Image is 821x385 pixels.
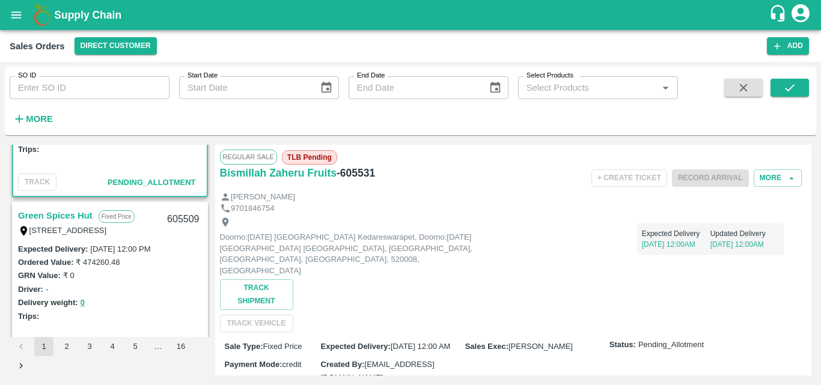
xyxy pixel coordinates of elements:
[263,342,302,351] span: Fixed Price
[315,76,338,99] button: Choose date
[18,312,39,321] label: Trips:
[18,298,78,307] label: Delivery weight:
[54,7,769,23] a: Supply Chain
[80,337,99,356] button: Go to page 3
[609,339,636,351] label: Status:
[30,3,54,27] img: logo
[11,356,31,375] button: Go to next page
[26,114,53,124] strong: More
[220,232,490,276] p: Doorno:[DATE] [GEOGRAPHIC_DATA] Kedareswarapet, Doorno:[DATE] [GEOGRAPHIC_DATA] [GEOGRAPHIC_DATA]...
[220,165,337,181] a: Bismillah Zaheru Fruits
[148,341,168,353] div: …
[225,342,263,351] label: Sale Type :
[282,150,337,165] span: TLB Pending
[99,210,135,223] p: Fixed Price
[357,71,385,80] label: End Date
[160,205,206,234] div: 605509
[18,208,93,223] a: Green Spices Hut
[54,9,121,21] b: Supply Chain
[34,337,53,356] button: page 1
[337,165,375,181] h6: - 605531
[18,271,61,280] label: GRN Value:
[642,239,710,250] p: [DATE] 12:00AM
[522,80,655,95] input: Select Products
[465,342,508,351] label: Sales Exec :
[2,1,30,29] button: open drawer
[46,285,48,294] label: -
[75,37,157,55] button: Select DC
[63,271,75,280] label: ₹ 0
[18,71,36,80] label: SO ID
[29,226,107,235] label: [STREET_ADDRESS]
[672,172,749,182] span: Please dispatch the trip before ending
[321,360,435,382] span: [EMAIL_ADDRESS][DOMAIN_NAME]
[171,337,191,356] button: Go to page 16
[10,109,56,129] button: More
[220,150,277,164] span: Regular Sale
[349,76,480,99] input: End Date
[188,71,218,80] label: Start Date
[108,178,196,187] span: Pending_Allotment
[18,285,43,294] label: Driver:
[231,192,295,203] p: [PERSON_NAME]
[76,258,120,267] label: ₹ 474260.48
[126,337,145,356] button: Go to page 5
[526,71,573,80] label: Select Products
[90,244,150,253] label: [DATE] 12:00 PM
[710,228,779,239] p: Updated Delivery
[508,342,573,351] span: [PERSON_NAME]
[18,145,39,154] label: Trips:
[391,342,450,351] span: [DATE] 12:00 AM
[10,38,65,54] div: Sales Orders
[769,4,790,26] div: customer-support
[321,342,391,351] label: Expected Delivery :
[642,228,710,239] p: Expected Delivery
[18,258,73,267] label: Ordered Value:
[767,37,809,55] button: Add
[10,76,169,99] input: Enter SO ID
[638,339,704,351] span: Pending_Allotment
[282,360,302,369] span: credit
[710,239,779,250] p: [DATE] 12:00AM
[321,360,365,369] label: Created By :
[57,337,76,356] button: Go to page 2
[18,244,88,253] label: Expected Delivery :
[220,279,293,309] button: Track Shipment
[10,337,210,375] nav: pagination navigation
[81,296,85,310] button: 0
[658,80,673,95] button: Open
[231,203,274,214] p: 9701846754
[790,2,811,28] div: account of current user
[179,76,310,99] input: Start Date
[754,169,802,187] button: More
[484,76,507,99] button: Choose date
[225,360,282,369] label: Payment Mode :
[103,337,122,356] button: Go to page 4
